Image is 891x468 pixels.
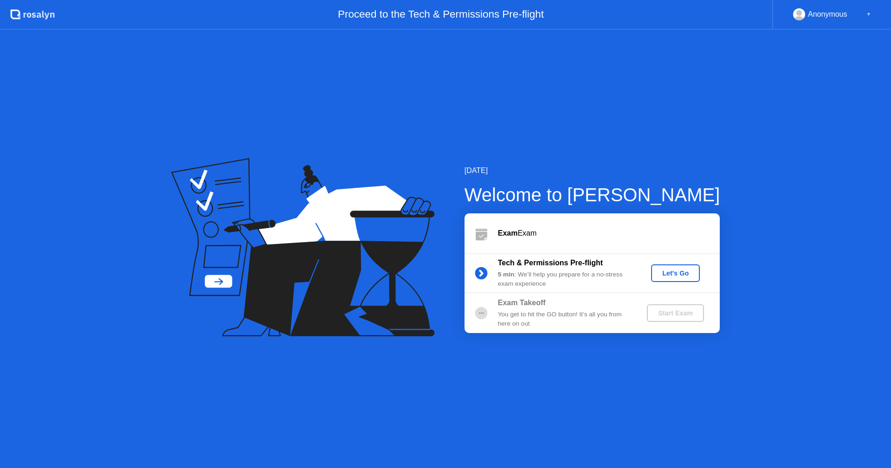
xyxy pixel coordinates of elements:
b: Tech & Permissions Pre-flight [498,259,603,267]
button: Start Exam [647,304,704,322]
div: Anonymous [808,8,847,20]
div: Exam [498,228,720,239]
div: You get to hit the GO button! It’s all you from here on out [498,310,632,329]
div: ▼ [866,8,871,20]
button: Let's Go [651,264,700,282]
div: Let's Go [655,269,696,277]
div: [DATE] [465,165,720,176]
b: Exam Takeoff [498,299,546,307]
div: Start Exam [651,309,700,317]
div: : We’ll help you prepare for a no-stress exam experience [498,270,632,289]
b: Exam [498,229,518,237]
b: 5 min [498,271,515,278]
div: Welcome to [PERSON_NAME] [465,181,720,209]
